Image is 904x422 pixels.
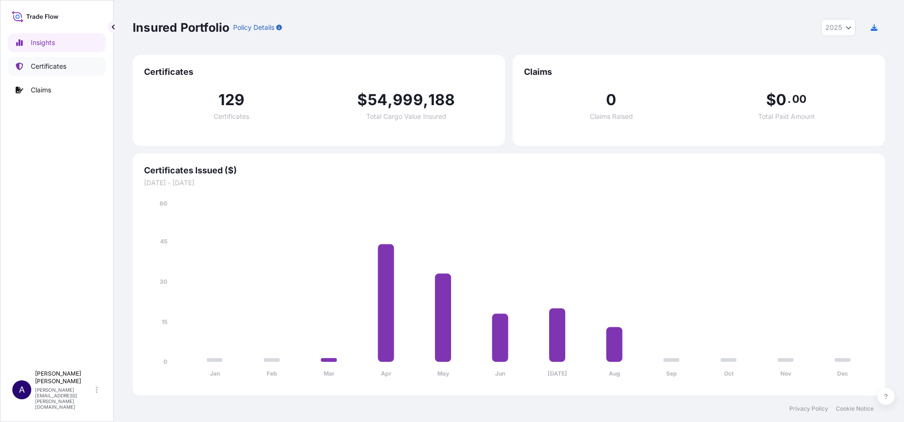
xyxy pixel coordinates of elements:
[324,370,334,377] tspan: Mar
[31,38,55,47] p: Insights
[133,20,229,35] p: Insured Portfolio
[8,57,106,76] a: Certificates
[163,358,167,365] tspan: 0
[548,370,567,377] tspan: [DATE]
[758,113,815,120] span: Total Paid Amount
[666,370,677,377] tspan: Sep
[8,33,106,52] a: Insights
[381,370,391,377] tspan: Apr
[821,19,856,36] button: Year Selector
[437,370,450,377] tspan: May
[836,405,874,413] a: Cookie Notice
[160,238,167,245] tspan: 45
[31,62,66,71] p: Certificates
[144,178,874,188] span: [DATE] - [DATE]
[787,95,791,103] span: .
[524,66,874,78] span: Claims
[233,23,274,32] p: Policy Details
[609,370,620,377] tspan: Aug
[8,81,106,99] a: Claims
[792,95,806,103] span: 00
[144,165,874,176] span: Certificates Issued ($)
[393,92,423,108] span: 999
[724,370,734,377] tspan: Oct
[144,66,494,78] span: Certificates
[766,92,776,108] span: $
[780,370,792,377] tspan: Nov
[210,370,220,377] tspan: Jan
[388,92,393,108] span: ,
[428,92,455,108] span: 188
[162,318,167,325] tspan: 15
[35,387,94,410] p: [PERSON_NAME][EMAIL_ADDRESS][PERSON_NAME][DOMAIN_NAME]
[423,92,428,108] span: ,
[267,370,277,377] tspan: Feb
[776,92,786,108] span: 0
[495,370,505,377] tspan: Jun
[366,113,446,120] span: Total Cargo Value Insured
[357,92,367,108] span: $
[19,385,25,395] span: A
[606,92,616,108] span: 0
[218,92,245,108] span: 129
[214,113,249,120] span: Certificates
[368,92,388,108] span: 54
[590,113,633,120] span: Claims Raised
[825,23,842,32] span: 2025
[31,85,51,95] p: Claims
[160,200,167,207] tspan: 60
[837,370,848,377] tspan: Dec
[35,370,94,385] p: [PERSON_NAME] [PERSON_NAME]
[789,405,828,413] a: Privacy Policy
[160,278,167,285] tspan: 30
